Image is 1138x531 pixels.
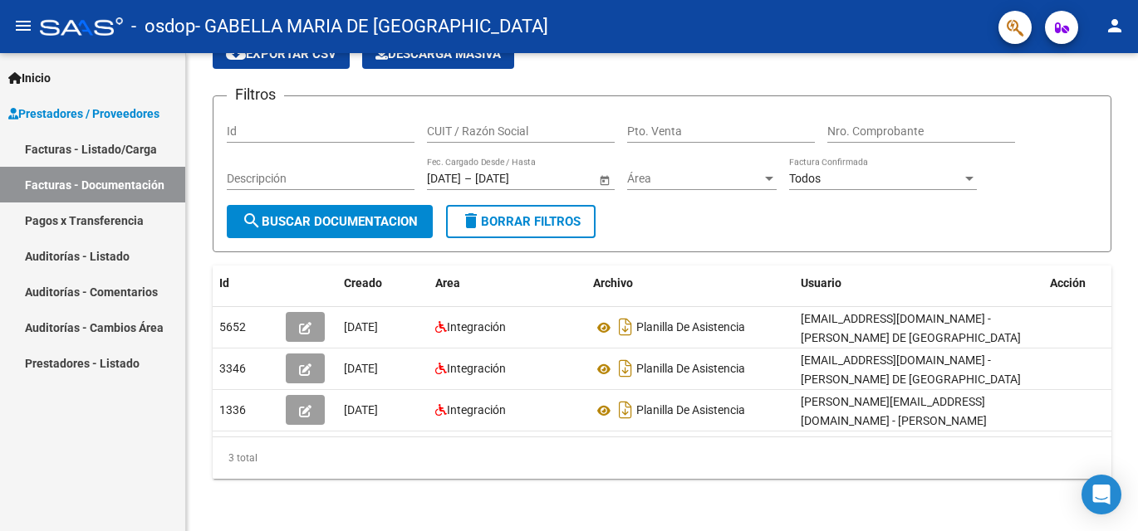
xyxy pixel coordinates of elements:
[801,276,841,290] span: Usuario
[195,8,548,45] span: - GABELLA MARIA DE [GEOGRAPHIC_DATA]
[213,437,1111,479] div: 3 total
[344,403,378,417] span: [DATE]
[375,46,501,61] span: Descarga Masiva
[427,172,461,186] input: Fecha inicio
[636,363,745,376] span: Planilla De Asistencia
[461,214,581,229] span: Borrar Filtros
[362,39,514,69] app-download-masive: Descarga masiva de comprobantes (adjuntos)
[429,265,586,301] datatable-header-cell: Area
[219,362,246,375] span: 3346
[219,320,246,334] span: 5652
[13,16,33,36] mat-icon: menu
[461,211,481,231] mat-icon: delete
[344,362,378,375] span: [DATE]
[1105,16,1125,36] mat-icon: person
[8,105,159,123] span: Prestadores / Proveedores
[226,43,246,63] mat-icon: cloud_download
[593,276,633,290] span: Archivo
[801,395,987,427] span: [PERSON_NAME][EMAIL_ADDRESS][DOMAIN_NAME] - [PERSON_NAME]
[615,314,636,340] i: Descargar documento
[801,353,1021,405] span: [EMAIL_ADDRESS][DOMAIN_NAME] - [PERSON_NAME] DE [GEOGRAPHIC_DATA][PERSON_NAME]
[586,265,794,301] datatable-header-cell: Archivo
[242,214,418,229] span: Buscar Documentacion
[227,205,433,238] button: Buscar Documentacion
[131,8,195,45] span: - osdop
[1082,475,1121,514] div: Open Intercom Messenger
[464,172,472,186] span: –
[1050,276,1086,290] span: Acción
[8,69,51,87] span: Inicio
[242,211,262,231] mat-icon: search
[213,39,350,69] button: Exportar CSV
[226,46,336,61] span: Exportar CSV
[446,205,596,238] button: Borrar Filtros
[596,171,613,188] button: Open calendar
[615,397,636,423] i: Descargar documento
[475,172,557,186] input: Fecha fin
[627,172,762,186] span: Área
[219,403,246,417] span: 1336
[344,320,378,334] span: [DATE]
[219,276,229,290] span: Id
[794,265,1043,301] datatable-header-cell: Usuario
[435,276,460,290] span: Area
[344,276,382,290] span: Creado
[1043,265,1126,301] datatable-header-cell: Acción
[789,172,821,185] span: Todos
[615,355,636,382] i: Descargar documento
[636,404,745,417] span: Planilla De Asistencia
[447,362,506,375] span: Integración
[337,265,429,301] datatable-header-cell: Creado
[227,83,284,106] h3: Filtros
[447,403,506,417] span: Integración
[362,39,514,69] button: Descarga Masiva
[636,321,745,334] span: Planilla De Asistencia
[447,320,506,334] span: Integración
[801,312,1021,363] span: [EMAIL_ADDRESS][DOMAIN_NAME] - [PERSON_NAME] DE [GEOGRAPHIC_DATA][PERSON_NAME]
[213,265,279,301] datatable-header-cell: Id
